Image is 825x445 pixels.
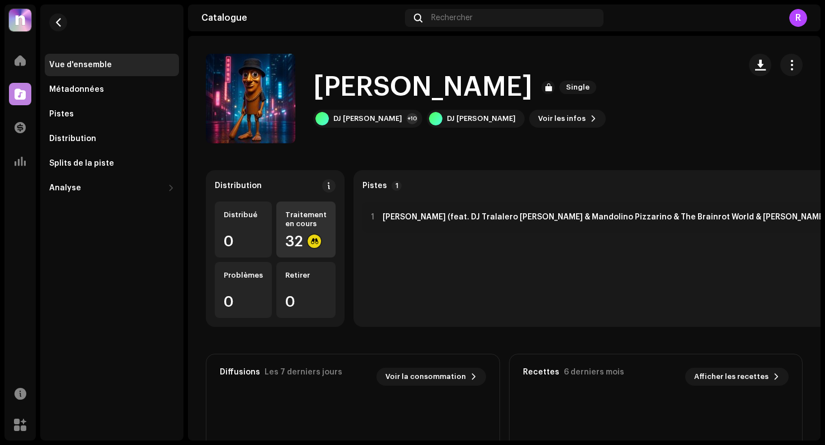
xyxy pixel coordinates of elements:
div: Les 7 derniers jours [265,368,342,377]
div: Distribué [224,210,263,219]
div: 6 derniers mois [564,368,624,377]
span: Voir la consommation [385,366,466,388]
div: Distribution [49,134,96,143]
re-m-nav-item: Vue d'ensemble [45,54,179,76]
button: Afficher les recettes [685,368,789,386]
span: Rechercher [431,13,473,22]
span: Afficher les recettes [694,366,769,388]
div: Retirer [285,271,327,280]
button: Voir la consommation [376,368,486,386]
div: Pistes [49,110,74,119]
div: Analyse [49,184,81,193]
p-badge: 1 [392,181,402,191]
div: Traitement en cours [285,210,327,228]
re-m-nav-item: Distribution [45,128,179,150]
div: Métadonnées [49,85,104,94]
div: Catalogue [201,13,400,22]
button: Voir les infos [529,110,606,128]
div: DJ [PERSON_NAME] [447,114,516,123]
h1: [PERSON_NAME] [313,69,532,105]
re-m-nav-item: Métadonnées [45,78,179,101]
div: Recettes [523,368,559,377]
strong: Pistes [362,181,387,190]
div: Splits de la piste [49,159,114,168]
div: Vue d'ensemble [49,60,112,69]
div: R [789,9,807,27]
re-m-nav-dropdown: Analyse [45,177,179,199]
div: Problèmes [224,271,263,280]
div: +10 [407,113,418,124]
re-m-nav-item: Splits de la piste [45,152,179,175]
div: Diffusions [220,368,260,377]
div: Distribution [215,181,262,190]
re-m-nav-item: Pistes [45,103,179,125]
span: Voir les infos [538,107,586,130]
img: 39a81664-4ced-4598-a294-0293f18f6a76 [9,9,31,31]
span: Single [559,81,596,94]
div: DJ [PERSON_NAME] [333,114,402,123]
